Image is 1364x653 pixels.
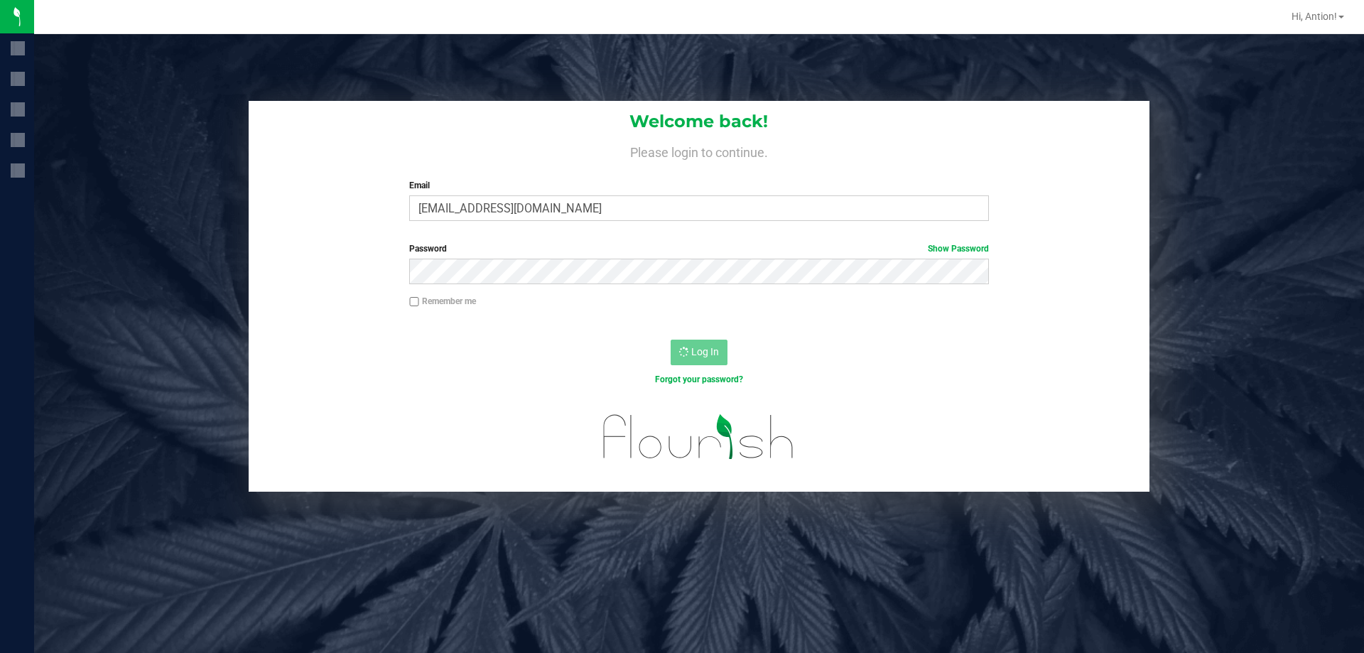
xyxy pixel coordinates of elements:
[409,179,988,192] label: Email
[1292,11,1337,22] span: Hi, Antion!
[691,346,719,357] span: Log In
[249,142,1149,159] h4: Please login to continue.
[655,374,743,384] a: Forgot your password?
[409,295,476,308] label: Remember me
[249,112,1149,131] h1: Welcome back!
[586,401,811,473] img: flourish_logo.svg
[671,340,727,365] button: Log In
[409,297,419,307] input: Remember me
[409,244,447,254] span: Password
[928,244,989,254] a: Show Password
